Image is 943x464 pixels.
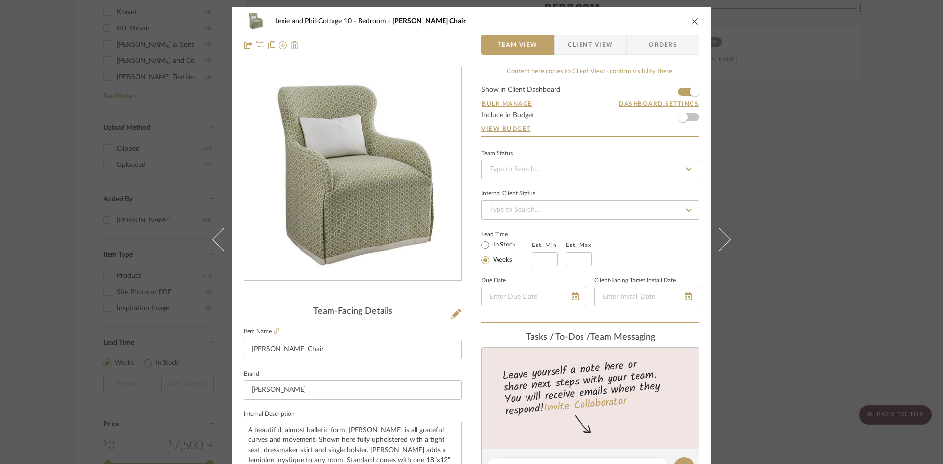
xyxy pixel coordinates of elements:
div: Leave yourself a note here or share next steps with your team. You will receive emails when they ... [480,354,701,420]
label: Due Date [481,278,506,283]
span: Bedroom [358,18,392,25]
span: Client View [568,35,613,55]
button: Bulk Manage [481,99,533,108]
a: Invite Collaborator [543,393,627,417]
div: Content here copies to Client View - confirm visibility there. [481,67,699,77]
span: Orders [638,35,688,55]
input: Type to Search… [481,160,699,179]
span: Lexie and Phil-Cottage 10 [275,18,358,25]
div: team Messaging [481,332,699,343]
img: 45b9fb0e-13e6-4eec-a536-8c75d358c6bc_48x40.jpg [244,11,267,31]
div: Internal Client Status [481,191,535,196]
input: Enter Due Date [481,287,586,306]
img: Remove from project [291,41,299,49]
button: close [691,17,699,26]
label: Item Name [244,328,279,336]
label: In Stock [491,241,516,249]
label: Weeks [491,256,512,265]
label: Lead Time [481,230,532,239]
a: View Budget [481,125,699,133]
label: Internal Description [244,412,295,417]
div: 0 [244,68,461,281]
img: 45b9fb0e-13e6-4eec-a536-8c75d358c6bc_436x436.jpg [260,68,444,281]
button: Dashboard Settings [618,99,699,108]
div: Team-Facing Details [244,306,462,317]
label: Brand [244,372,259,377]
label: Client-Facing Target Install Date [594,278,676,283]
input: Type to Search… [481,200,699,220]
input: Enter Install Date [594,287,699,306]
span: Tasks / To-Dos / [526,333,590,342]
span: [PERSON_NAME] Chair [392,18,466,25]
input: Enter Brand [244,380,462,400]
mat-radio-group: Select item type [481,239,532,266]
span: Team View [498,35,538,55]
input: Enter Item Name [244,340,462,359]
label: Est. Max [566,242,592,248]
div: Team Status [481,151,513,156]
label: Est. Min [532,242,557,248]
